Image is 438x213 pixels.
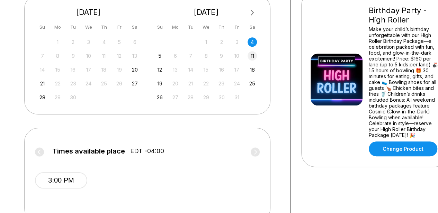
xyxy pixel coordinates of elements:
div: Not available Tuesday, September 30th, 2025 [69,93,78,102]
span: Times available place [52,147,125,155]
div: Not available Friday, October 10th, 2025 [232,51,242,61]
div: Th [217,22,226,32]
div: Not available Friday, October 31st, 2025 [232,93,242,102]
div: Th [99,22,109,32]
div: Not available Friday, October 3rd, 2025 [232,37,242,47]
div: Choose Saturday, October 25th, 2025 [248,79,257,88]
div: Not available Tuesday, September 23rd, 2025 [69,79,78,88]
div: Not available Tuesday, September 2nd, 2025 [69,37,78,47]
div: Choose Saturday, October 11th, 2025 [248,51,257,61]
span: EDT -04:00 [130,147,164,155]
div: Not available Wednesday, October 1st, 2025 [202,37,211,47]
div: Not available Wednesday, September 24th, 2025 [84,79,93,88]
div: Not available Monday, October 13th, 2025 [171,65,180,74]
div: Not available Friday, September 26th, 2025 [115,79,124,88]
div: Not available Monday, September 8th, 2025 [53,51,62,61]
div: [DATE] [35,8,142,17]
div: Not available Wednesday, October 15th, 2025 [202,65,211,74]
div: Not available Thursday, October 30th, 2025 [217,93,226,102]
div: Not available Friday, September 19th, 2025 [115,65,124,74]
div: Sa [130,22,140,32]
div: We [202,22,211,32]
div: Not available Wednesday, October 8th, 2025 [202,51,211,61]
div: Not available Friday, September 12th, 2025 [115,51,124,61]
div: month 2025-10 [154,37,258,102]
div: Choose Sunday, October 12th, 2025 [155,65,164,74]
div: Not available Monday, September 22nd, 2025 [53,79,62,88]
div: Not available Sunday, September 7th, 2025 [38,51,47,61]
div: Not available Tuesday, October 14th, 2025 [186,65,195,74]
div: Choose Saturday, September 27th, 2025 [130,79,140,88]
div: [DATE] [153,8,260,17]
div: Not available Monday, September 1st, 2025 [53,37,62,47]
button: Next Month [247,7,258,18]
div: Tu [69,22,78,32]
div: Not available Friday, October 17th, 2025 [232,65,242,74]
img: Birthday Party - High Roller [311,54,363,105]
div: Choose Sunday, September 21st, 2025 [38,79,47,88]
div: Not available Tuesday, October 21st, 2025 [186,79,195,88]
div: Not available Thursday, October 9th, 2025 [217,51,226,61]
div: Fr [232,22,242,32]
button: 3:00 PM [35,172,87,188]
div: month 2025-09 [37,37,141,102]
a: Change Product [369,141,437,156]
div: Choose Sunday, October 26th, 2025 [155,93,164,102]
div: Tu [186,22,195,32]
div: Not available Thursday, September 18th, 2025 [99,65,109,74]
div: Not available Monday, October 6th, 2025 [171,51,180,61]
div: Not available Saturday, September 6th, 2025 [130,37,140,47]
div: Not available Monday, October 27th, 2025 [171,93,180,102]
div: Mo [171,22,180,32]
div: Not available Tuesday, October 28th, 2025 [186,93,195,102]
div: Not available Tuesday, September 9th, 2025 [69,51,78,61]
div: Not available Tuesday, October 7th, 2025 [186,51,195,61]
div: Not available Monday, October 20th, 2025 [171,79,180,88]
div: Not available Wednesday, October 29th, 2025 [202,93,211,102]
div: Not available Thursday, September 4th, 2025 [99,37,109,47]
div: Not available Sunday, September 14th, 2025 [38,65,47,74]
div: Choose Saturday, September 20th, 2025 [130,65,140,74]
div: Not available Tuesday, September 16th, 2025 [69,65,78,74]
div: Not available Friday, October 24th, 2025 [232,79,242,88]
div: Not available Thursday, October 23rd, 2025 [217,79,226,88]
div: Choose Saturday, October 4th, 2025 [248,37,257,47]
div: Not available Wednesday, September 3rd, 2025 [84,37,93,47]
div: Choose Sunday, October 19th, 2025 [155,79,164,88]
div: Not available Wednesday, October 22nd, 2025 [202,79,211,88]
div: Not available Thursday, September 11th, 2025 [99,51,109,61]
div: We [84,22,93,32]
div: Su [38,22,47,32]
div: Not available Thursday, October 16th, 2025 [217,65,226,74]
div: Not available Monday, September 15th, 2025 [53,65,62,74]
div: Not available Wednesday, September 17th, 2025 [84,65,93,74]
div: Not available Friday, September 5th, 2025 [115,37,124,47]
div: Mo [53,22,62,32]
div: Not available Saturday, September 13th, 2025 [130,51,140,61]
div: Not available Wednesday, September 10th, 2025 [84,51,93,61]
div: Choose Sunday, September 28th, 2025 [38,93,47,102]
div: Not available Thursday, September 25th, 2025 [99,79,109,88]
div: Sa [248,22,257,32]
div: Not available Monday, September 29th, 2025 [53,93,62,102]
div: Not available Thursday, October 2nd, 2025 [217,37,226,47]
div: Fr [115,22,124,32]
div: Su [155,22,164,32]
div: Choose Saturday, October 18th, 2025 [248,65,257,74]
div: Choose Sunday, October 5th, 2025 [155,51,164,61]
